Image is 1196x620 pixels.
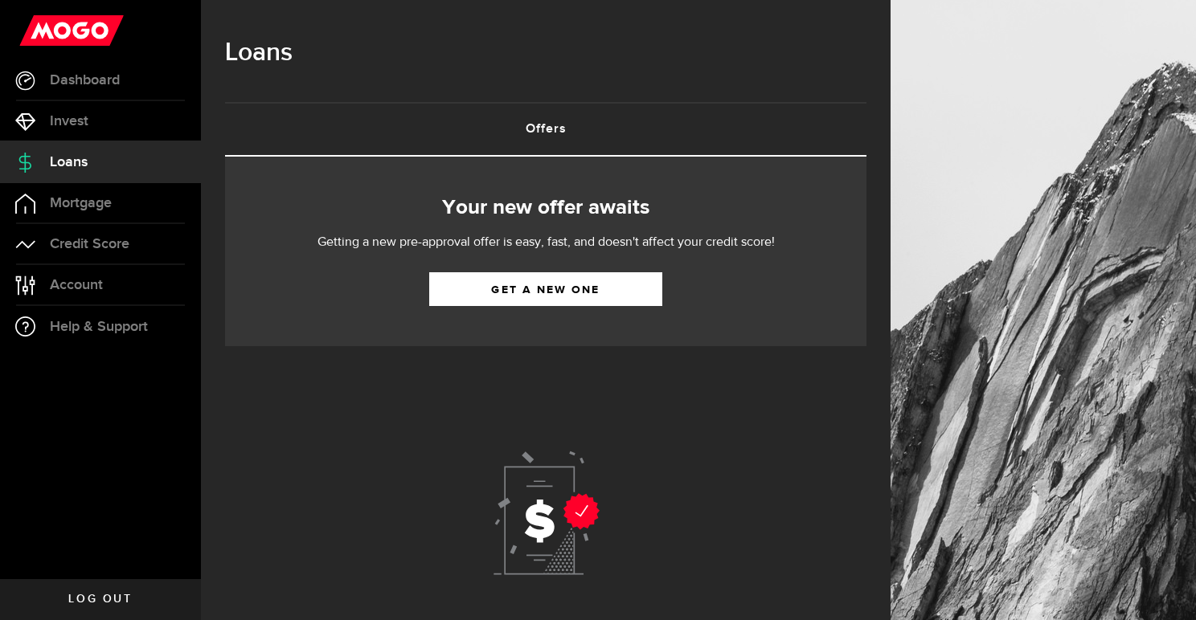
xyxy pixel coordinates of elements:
h2: Your new offer awaits [249,191,842,225]
span: Dashboard [50,73,120,88]
span: Invest [50,114,88,128]
p: Getting a new pre-approval offer is easy, fast, and doesn't affect your credit score! [268,233,823,252]
a: Offers [225,104,866,155]
a: Get a new one [429,272,662,306]
ul: Tabs Navigation [225,102,866,157]
h1: Loans [225,32,866,74]
span: Help & Support [50,320,148,334]
span: Loans [50,155,88,169]
iframe: LiveChat chat widget [1128,553,1196,620]
span: Mortgage [50,196,112,210]
span: Log out [68,593,132,605]
span: Credit Score [50,237,129,251]
span: Account [50,278,103,292]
